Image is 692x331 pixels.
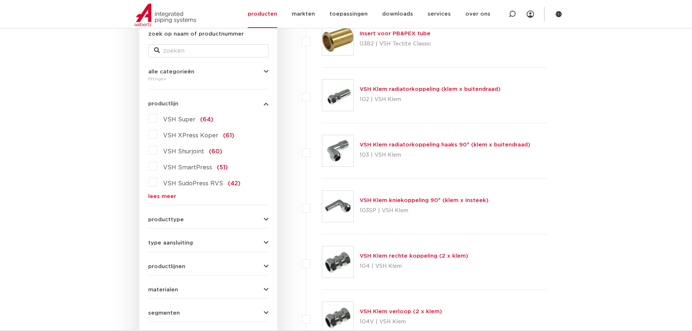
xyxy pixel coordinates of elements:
span: VSH SmartPress [163,165,212,170]
a: VSH Klem verloop (2 x klem) [360,309,442,314]
p: 103 | VSH Klem [360,149,530,161]
a: VSH Klem rechte koppeling (2 x klem) [360,253,468,259]
span: productlijnen [148,264,185,269]
span: (61) [223,133,234,138]
label: zoek op naam of productnummer [148,30,244,39]
img: Thumbnail for VSH Klem radiatorkoppeling haaks 90° (klem x buitendraad) [322,135,353,166]
span: type aansluiting [148,240,193,246]
img: Thumbnail for VSH Klem radiatorkoppeling (klem x buitendraad) [322,80,353,111]
img: Thumbnail for VSH Klem kniekoppeling 90° (klem x insteek) [322,191,353,222]
span: (42) [228,181,240,186]
span: alle categorieën [148,69,194,74]
span: VSH SudoPress RVS [163,181,223,186]
a: Insert voor PB&PEX tube [360,31,430,36]
button: segmenten [148,310,268,316]
img: Thumbnail for VSH Klem rechte koppeling (2 x klem) [322,246,353,278]
a: VSH Klem radiatorkoppeling haaks 90° (klem x buitendraad) [360,142,530,148]
button: materialen [148,287,268,292]
span: materialen [148,287,178,292]
span: VSH Shurjoint [163,149,204,154]
button: productlijn [148,101,268,106]
span: (60) [209,149,222,154]
button: alle categorieën [148,69,268,74]
button: producttype [148,217,268,222]
button: productlijnen [148,264,268,269]
img: Thumbnail for Insert voor PB&PEX tube [322,24,353,55]
a: VSH Klem radiatorkoppeling (klem x buitendraad) [360,86,501,92]
span: producttype [148,217,184,222]
a: lees meer [148,194,268,199]
span: segmenten [148,310,180,316]
span: VSH XPress Koper [163,133,218,138]
span: productlijn [148,101,178,106]
p: 104V | VSH Klem [360,316,442,328]
input: zoeken [148,44,268,57]
span: VSH Super [163,117,195,122]
p: 102 | VSH Klem [360,94,501,105]
span: (51) [217,165,228,170]
p: 0382 | VSH Tectite Classic [360,38,431,50]
button: type aansluiting [148,240,268,246]
p: 103SP | VSH Klem [360,205,489,217]
p: 104 | VSH Klem [360,261,468,272]
span: (64) [200,117,213,122]
div: fittingen [148,74,268,83]
a: VSH Klem kniekoppeling 90° (klem x insteek) [360,198,489,203]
